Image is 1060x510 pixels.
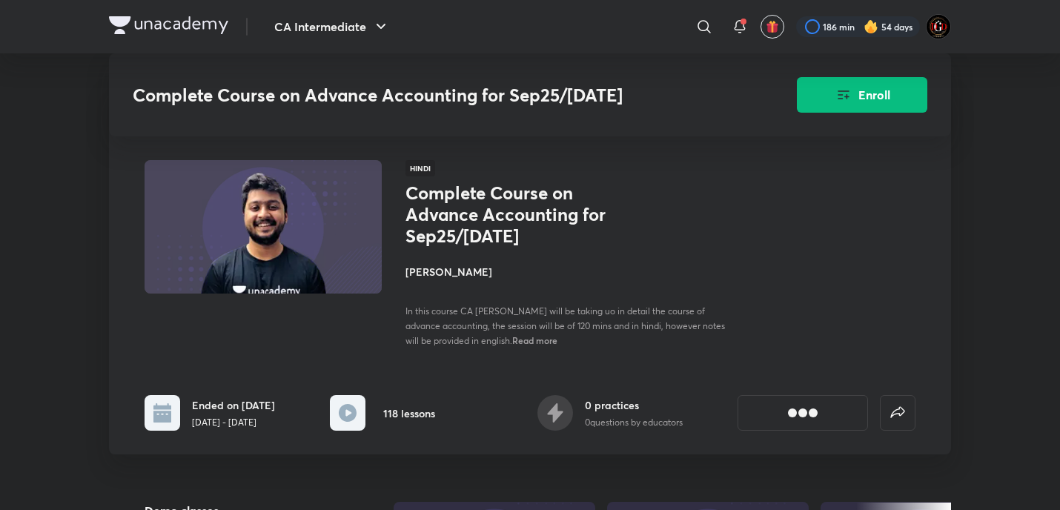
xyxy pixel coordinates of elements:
[766,20,779,33] img: avatar
[142,159,384,295] img: Thumbnail
[109,16,228,38] a: Company Logo
[585,397,683,413] h6: 0 practices
[926,14,951,39] img: DGD°MrBEAN
[192,416,275,429] p: [DATE] - [DATE]
[738,395,868,431] button: [object Object]
[512,334,557,346] span: Read more
[133,85,713,106] h3: Complete Course on Advance Accounting for Sep25/[DATE]
[405,305,725,346] span: In this course CA [PERSON_NAME] will be taking uo in detail the course of advance accounting, the...
[405,160,435,176] span: Hindi
[761,15,784,39] button: avatar
[109,16,228,34] img: Company Logo
[797,77,927,113] button: Enroll
[265,12,399,42] button: CA Intermediate
[405,182,648,246] h1: Complete Course on Advance Accounting for Sep25/[DATE]
[864,19,878,34] img: streak
[880,395,915,431] button: false
[405,264,738,279] h4: [PERSON_NAME]
[585,416,683,429] p: 0 questions by educators
[383,405,435,421] h6: 118 lessons
[192,397,275,413] h6: Ended on [DATE]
